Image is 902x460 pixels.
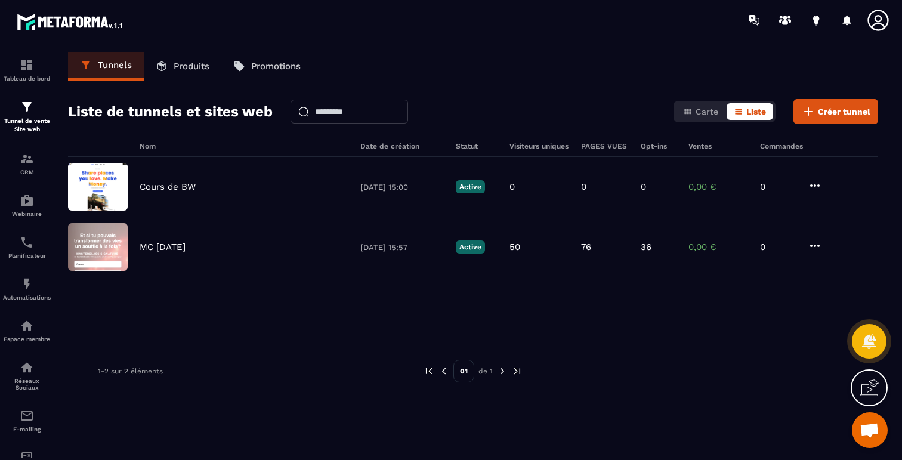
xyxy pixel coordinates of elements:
[478,366,493,376] p: de 1
[251,61,301,72] p: Promotions
[3,351,51,400] a: social-networksocial-networkRéseaux Sociaux
[746,107,766,116] span: Liste
[221,52,313,81] a: Promotions
[509,142,569,150] h6: Visiteurs uniques
[3,426,51,433] p: E-mailing
[793,99,878,124] button: Créer tunnel
[360,142,444,150] h6: Date de création
[688,181,748,192] p: 0,00 €
[497,366,508,376] img: next
[98,367,163,375] p: 1-2 sur 2 éléments
[3,226,51,268] a: schedulerschedulerPlanificateur
[3,378,51,391] p: Réseaux Sociaux
[68,163,128,211] img: image
[144,52,221,81] a: Produits
[20,235,34,249] img: scheduler
[641,181,646,192] p: 0
[688,142,748,150] h6: Ventes
[20,193,34,208] img: automations
[581,242,591,252] p: 76
[453,360,474,382] p: 01
[360,183,444,192] p: [DATE] 15:00
[3,336,51,342] p: Espace membre
[3,310,51,351] a: automationsautomationsEspace membre
[3,143,51,184] a: formationformationCRM
[852,412,888,448] div: Ouvrir le chat
[174,61,209,72] p: Produits
[20,58,34,72] img: formation
[3,211,51,217] p: Webinaire
[688,242,748,252] p: 0,00 €
[509,181,515,192] p: 0
[760,181,796,192] p: 0
[3,252,51,259] p: Planificateur
[456,180,485,193] p: Active
[3,268,51,310] a: automationsautomationsAutomatisations
[140,142,348,150] h6: Nom
[456,142,498,150] h6: Statut
[98,60,132,70] p: Tunnels
[3,184,51,226] a: automationsautomationsWebinaire
[760,242,796,252] p: 0
[20,100,34,114] img: formation
[581,181,586,192] p: 0
[696,107,718,116] span: Carte
[20,319,34,333] img: automations
[641,142,676,150] h6: Opt-ins
[20,277,34,291] img: automations
[512,366,523,376] img: next
[68,52,144,81] a: Tunnels
[676,103,725,120] button: Carte
[760,142,803,150] h6: Commandes
[20,360,34,375] img: social-network
[424,366,434,376] img: prev
[3,91,51,143] a: formationformationTunnel de vente Site web
[360,243,444,252] p: [DATE] 15:57
[140,242,186,252] p: MC [DATE]
[3,169,51,175] p: CRM
[68,223,128,271] img: image
[818,106,870,118] span: Créer tunnel
[3,400,51,442] a: emailemailE-mailing
[20,152,34,166] img: formation
[727,103,773,120] button: Liste
[3,294,51,301] p: Automatisations
[509,242,520,252] p: 50
[438,366,449,376] img: prev
[17,11,124,32] img: logo
[641,242,651,252] p: 36
[68,100,273,124] h2: Liste de tunnels et sites web
[3,117,51,134] p: Tunnel de vente Site web
[3,75,51,82] p: Tableau de bord
[581,142,629,150] h6: PAGES VUES
[20,409,34,423] img: email
[140,181,196,192] p: Cours de BW
[3,49,51,91] a: formationformationTableau de bord
[456,240,485,254] p: Active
